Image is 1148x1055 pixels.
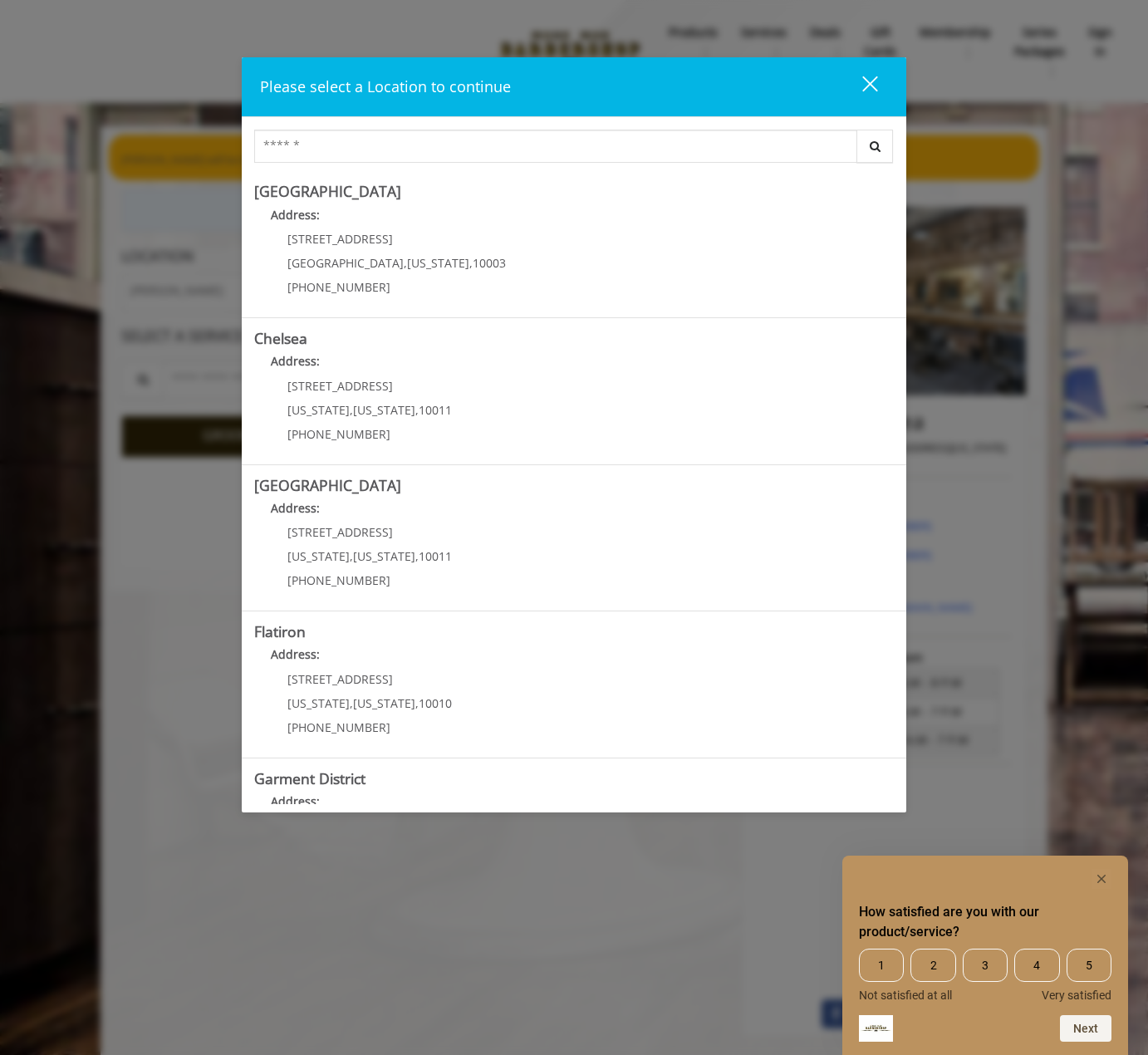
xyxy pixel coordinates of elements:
[287,279,390,295] span: [PHONE_NUMBER]
[353,548,415,564] span: [US_STATE]
[287,548,350,564] span: [US_STATE]
[287,378,393,394] span: [STREET_ADDRESS]
[353,402,415,418] span: [US_STATE]
[271,353,320,369] b: Address:
[859,949,904,982] span: 1
[1092,869,1111,889] button: Hide survey
[254,768,365,788] b: Garment District
[271,500,320,516] b: Address:
[866,140,885,152] i: Search button
[254,181,401,201] b: [GEOGRAPHIC_DATA]
[859,989,952,1002] span: Not satisfied at all
[287,231,393,247] span: [STREET_ADDRESS]
[254,328,307,348] b: Chelsea
[254,130,894,171] div: Center Select
[287,695,350,711] span: [US_STATE]
[353,695,415,711] span: [US_STATE]
[287,524,393,540] span: [STREET_ADDRESS]
[859,902,1111,942] h2: How satisfied are you with our product/service? Select an option from 1 to 5, with 1 being Not sa...
[260,76,511,96] span: Please select a Location to continue
[287,426,390,442] span: [PHONE_NUMBER]
[859,949,1111,1002] div: How satisfied are you with our product/service? Select an option from 1 to 5, with 1 being Not sa...
[415,548,419,564] span: ,
[404,255,407,271] span: ,
[287,719,390,735] span: [PHONE_NUMBER]
[287,671,393,687] span: [STREET_ADDRESS]
[287,402,350,418] span: [US_STATE]
[473,255,506,271] span: 10003
[350,402,353,418] span: ,
[843,75,876,100] div: close dialog
[419,548,452,564] span: 10011
[254,130,857,163] input: Search Center
[350,695,353,711] span: ,
[350,548,353,564] span: ,
[415,695,419,711] span: ,
[832,70,888,104] button: close dialog
[271,207,320,223] b: Address:
[271,793,320,809] b: Address:
[1060,1015,1111,1042] button: Next question
[1067,949,1111,982] span: 5
[287,255,404,271] span: [GEOGRAPHIC_DATA]
[419,695,452,711] span: 10010
[254,475,401,495] b: [GEOGRAPHIC_DATA]
[415,402,419,418] span: ,
[910,949,955,982] span: 2
[419,402,452,418] span: 10011
[469,255,473,271] span: ,
[1042,989,1111,1002] span: Very satisfied
[1014,949,1059,982] span: 4
[287,572,390,588] span: [PHONE_NUMBER]
[963,949,1008,982] span: 3
[407,255,469,271] span: [US_STATE]
[254,621,306,641] b: Flatiron
[271,646,320,662] b: Address:
[859,869,1111,1042] div: How satisfied are you with our product/service? Select an option from 1 to 5, with 1 being Not sa...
